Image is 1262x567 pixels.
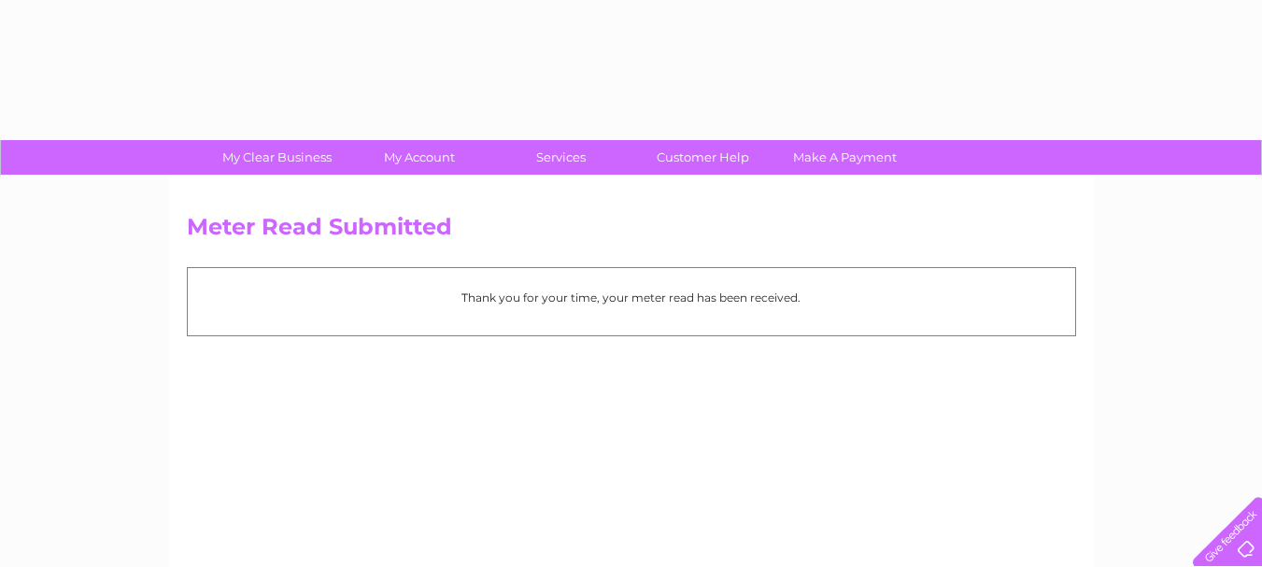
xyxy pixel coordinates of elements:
[626,140,780,175] a: Customer Help
[768,140,922,175] a: Make A Payment
[197,289,1066,306] p: Thank you for your time, your meter read has been received.
[187,214,1076,249] h2: Meter Read Submitted
[200,140,354,175] a: My Clear Business
[342,140,496,175] a: My Account
[484,140,638,175] a: Services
